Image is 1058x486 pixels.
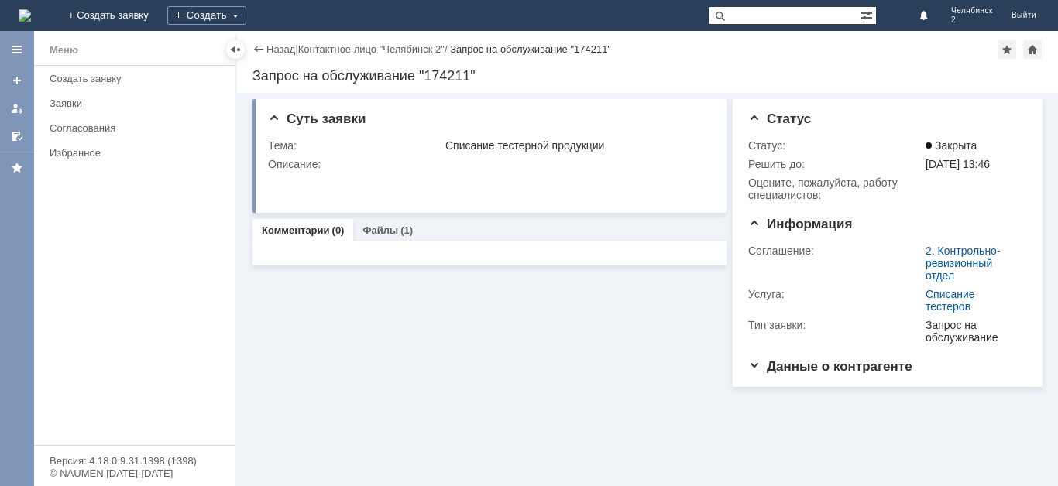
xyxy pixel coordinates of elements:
[298,43,451,55] div: /
[362,224,398,236] a: Файлы
[298,43,445,55] a: Контактное лицо "Челябинск 2"
[926,245,1001,282] a: 2. Контрольно-ревизионный отдел
[262,224,330,236] a: Комментарии
[748,245,922,257] div: Соглашение:
[926,319,1021,344] div: Запрос на обслуживание
[748,359,912,374] span: Данные о контрагенте
[445,139,706,152] div: Списание тестерной продукции
[50,98,226,109] div: Заявки
[5,96,29,121] a: Мои заявки
[19,9,31,22] img: logo
[252,68,1043,84] div: Запрос на обслуживание "174211"
[5,68,29,93] a: Создать заявку
[50,122,226,134] div: Согласования
[5,124,29,149] a: Мои согласования
[19,9,31,22] a: Перейти на домашнюю страницу
[50,41,78,60] div: Меню
[951,6,993,15] span: Челябинск
[926,139,977,152] span: Закрыта
[268,139,442,152] div: Тема:
[748,319,922,331] div: Тип заявки:
[266,43,295,55] a: Назад
[50,468,220,478] div: © NAUMEN [DATE]-[DATE]
[748,158,922,170] div: Решить до:
[332,224,345,236] div: (0)
[268,111,366,126] span: Суть заявки
[860,7,876,22] span: Расширенный поиск
[167,6,246,25] div: Создать
[43,67,232,91] a: Создать заявку
[50,147,209,159] div: Избранное
[50,456,220,466] div: Версия: 4.18.0.9.31.1398 (1398)
[748,176,922,201] div: Oцените, пожалуйста, работу специалистов:
[998,40,1016,59] div: Добавить в избранное
[295,43,297,54] div: |
[748,217,852,231] span: Информация
[43,91,232,115] a: Заявки
[926,158,990,170] span: [DATE] 13:46
[43,116,232,140] a: Согласования
[226,40,245,59] div: Скрыть меню
[951,15,993,25] span: 2
[748,139,922,152] div: Статус:
[400,224,413,236] div: (1)
[50,73,226,84] div: Создать заявку
[450,43,611,55] div: Запрос на обслуживание "174211"
[926,288,975,313] a: Списание тестеров
[748,288,922,300] div: Услуга:
[268,158,709,170] div: Описание:
[1023,40,1042,59] div: Сделать домашней страницей
[748,111,811,126] span: Статус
